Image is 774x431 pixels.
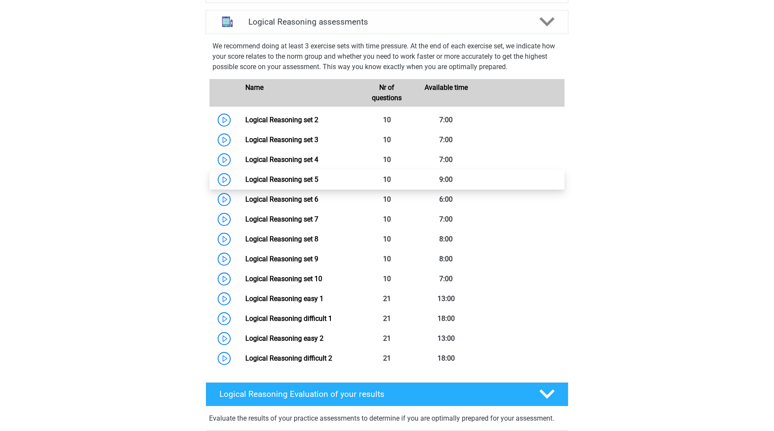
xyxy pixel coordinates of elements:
[248,17,526,27] h4: Logical Reasoning assessments
[245,255,318,263] a: Logical Reasoning set 9
[216,11,238,33] img: logical reasoning assessments
[245,314,332,323] a: Logical Reasoning difficult 1
[245,195,318,203] a: Logical Reasoning set 6
[245,295,324,303] a: Logical Reasoning easy 1
[219,389,526,399] h4: Logical Reasoning Evaluation of your results
[202,382,572,406] a: Logical Reasoning Evaluation of your results
[245,116,318,124] a: Logical Reasoning set 2
[245,235,318,243] a: Logical Reasoning set 8
[357,82,416,103] div: Nr of questions
[245,334,324,342] a: Logical Reasoning easy 2
[202,10,572,34] a: assessments Logical Reasoning assessments
[245,155,318,164] a: Logical Reasoning set 4
[245,215,318,223] a: Logical Reasoning set 7
[213,41,561,72] p: We recommend doing at least 3 exercise sets with time pressure. At the end of each exercise set, ...
[245,354,332,362] a: Logical Reasoning difficult 2
[416,82,476,103] div: Available time
[245,275,322,283] a: Logical Reasoning set 10
[245,136,318,144] a: Logical Reasoning set 3
[209,413,565,424] p: Evaluate the results of your practice assessments to determine if you are optimally prepared for ...
[245,175,318,184] a: Logical Reasoning set 5
[239,82,357,103] div: Name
